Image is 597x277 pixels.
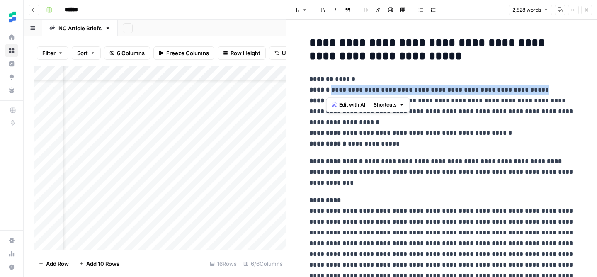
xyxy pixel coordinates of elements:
a: Settings [5,234,18,247]
button: Help + Support [5,260,18,274]
a: Usage [5,247,18,260]
button: 2,828 words [509,5,552,15]
a: Opportunities [5,70,18,84]
span: 2,828 words [512,6,541,14]
span: Undo [282,49,296,57]
button: Shortcuts [370,100,408,110]
div: 6/6 Columns [240,257,286,270]
span: 6 Columns [117,49,145,57]
a: Browse [5,44,18,57]
div: 16 Rows [206,257,240,270]
button: Add Row [34,257,74,270]
a: NC Article Briefs [42,20,118,36]
button: Filter [37,46,68,60]
span: Freeze Columns [166,49,209,57]
div: NC Article Briefs [58,24,102,32]
span: Row Height [231,49,260,57]
button: Add 10 Rows [74,257,124,270]
span: Add Row [46,260,69,268]
span: Sort [77,49,88,57]
a: Your Data [5,84,18,97]
button: Sort [72,46,101,60]
button: 6 Columns [104,46,150,60]
span: Shortcuts [374,101,397,109]
a: Home [5,31,18,44]
button: Undo [269,46,301,60]
a: Insights [5,57,18,70]
span: Filter [42,49,56,57]
img: Ten Speed Logo [5,10,20,24]
span: Edit with AI [339,101,365,109]
button: Freeze Columns [153,46,214,60]
span: Add 10 Rows [86,260,119,268]
button: Row Height [218,46,266,60]
button: Workspace: Ten Speed [5,7,18,27]
button: Edit with AI [328,100,369,110]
